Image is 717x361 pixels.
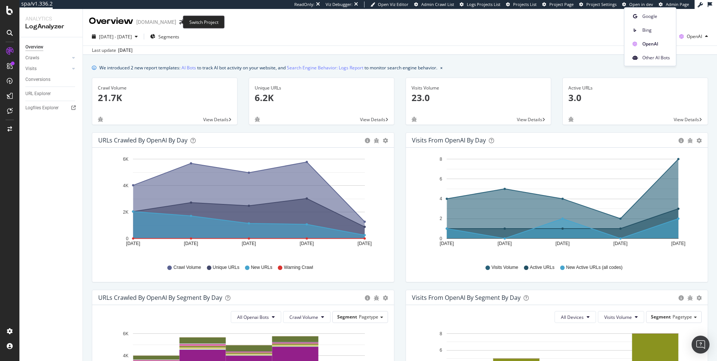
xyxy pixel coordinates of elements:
[642,54,670,61] span: Other AI Bots
[126,236,128,241] text: 0
[530,264,555,271] span: Active URLs
[25,15,77,22] div: Analytics
[412,136,486,144] div: Visits from OpenAI by day
[98,154,388,257] div: A chart.
[696,138,702,143] div: gear
[412,154,702,257] svg: A chart.
[255,117,260,122] div: bug
[629,1,653,7] span: Open in dev
[126,241,140,246] text: [DATE]
[25,76,50,84] div: Conversions
[687,138,693,143] div: bug
[92,64,708,72] div: info banner
[98,91,232,104] p: 21.7K
[365,138,370,143] div: circle-info
[92,47,133,54] div: Last update
[123,210,128,215] text: 2K
[383,138,388,143] div: gear
[679,138,684,143] div: circle-info
[242,241,256,246] text: [DATE]
[674,116,699,123] span: View Details
[255,85,388,91] div: Unique URLs
[659,1,689,7] a: Admin Page
[687,295,693,301] div: bug
[123,353,128,358] text: 4K
[412,294,521,301] div: Visits from OpenAI By Segment By Day
[498,241,512,246] text: [DATE]
[326,1,353,7] div: Viz Debugger:
[642,13,670,19] span: Google
[179,19,184,25] div: arrow-right-arrow-left
[237,314,269,320] span: All Openai Bots
[360,116,385,123] span: View Details
[337,314,357,320] span: Segment
[158,34,179,40] span: Segments
[374,295,379,301] div: bug
[687,33,702,40] span: OpenAI
[467,1,500,7] span: Logs Projects List
[642,26,670,33] span: Bing
[251,264,272,271] span: New URLs
[579,1,617,7] a: Project Settings
[568,91,702,104] p: 3.0
[181,64,196,72] a: AI Bots
[284,264,313,271] span: Warning Crawl
[671,241,686,246] text: [DATE]
[89,15,133,28] div: Overview
[513,1,537,7] span: Projects List
[440,157,442,162] text: 8
[213,264,239,271] span: Unique URLs
[440,348,442,353] text: 6
[25,76,77,84] a: Conversions
[98,117,103,122] div: bug
[568,117,574,122] div: bug
[542,1,574,7] a: Project Page
[370,1,409,7] a: Open Viz Editor
[412,117,417,122] div: bug
[568,85,702,91] div: Active URLs
[25,43,43,51] div: Overview
[294,1,314,7] div: ReadOnly:
[98,136,187,144] div: URLs Crawled by OpenAI by day
[555,311,596,323] button: All Devices
[604,314,632,320] span: Visits Volume
[673,314,692,320] span: Pagetype
[147,31,182,43] button: Segments
[365,295,370,301] div: circle-info
[412,85,545,91] div: Visits Volume
[25,54,39,62] div: Crawls
[440,196,442,201] text: 4
[136,18,176,26] div: [DOMAIN_NAME]
[440,216,442,222] text: 2
[287,64,363,72] a: Search Engine Behavior: Logs Report
[25,65,37,73] div: Visits
[25,104,59,112] div: Logfiles Explorer
[642,40,670,47] span: OpenAI
[440,241,454,246] text: [DATE]
[98,85,232,91] div: Crawl Volume
[25,22,77,31] div: LogAnalyzer
[25,54,70,62] a: Crawls
[231,311,281,323] button: All Openai Bots
[118,47,133,54] div: [DATE]
[89,31,141,43] button: [DATE] - [DATE]
[99,64,437,72] div: We introduced 2 new report templates: to track AI bot activity on your website, and to monitor se...
[549,1,574,7] span: Project Page
[622,1,653,7] a: Open in dev
[598,311,644,323] button: Visits Volume
[203,116,229,123] span: View Details
[440,236,442,241] text: 0
[123,331,128,336] text: 6K
[556,241,570,246] text: [DATE]
[173,264,201,271] span: Crawl Volume
[440,176,442,182] text: 6
[255,91,388,104] p: 6.2K
[374,138,379,143] div: bug
[614,241,628,246] text: [DATE]
[25,90,77,98] a: URL Explorer
[283,311,330,323] button: Crawl Volume
[440,331,442,336] text: 8
[359,314,378,320] span: Pagetype
[123,183,128,188] text: 4K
